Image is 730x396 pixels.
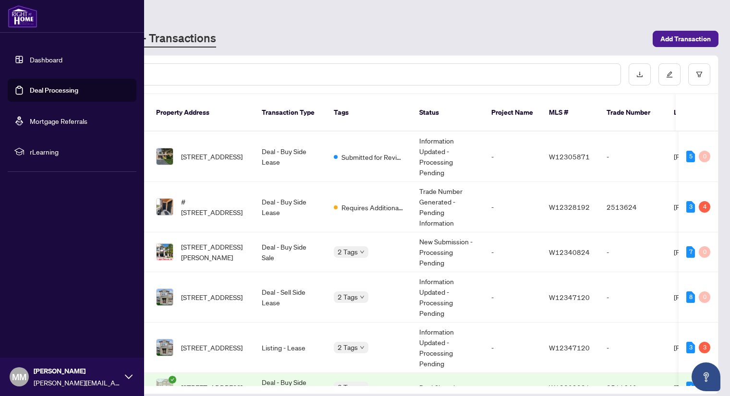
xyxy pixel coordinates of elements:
[412,94,484,132] th: Status
[8,5,37,28] img: logo
[599,323,666,373] td: -
[541,94,599,132] th: MLS #
[254,323,326,373] td: Listing - Lease
[34,366,120,376] span: [PERSON_NAME]
[412,232,484,272] td: New Submission - Processing Pending
[157,339,173,356] img: thumbnail-img
[549,343,590,352] span: W12347120
[169,376,176,384] span: check-circle
[699,291,710,303] div: 0
[696,71,703,78] span: filter
[338,342,358,353] span: 2 Tags
[686,201,695,213] div: 3
[254,232,326,272] td: Deal - Buy Side Sale
[549,248,590,256] span: W12340824
[30,146,130,157] span: rLearning
[360,345,365,350] span: down
[30,86,78,95] a: Deal Processing
[686,151,695,162] div: 5
[666,71,673,78] span: edit
[360,295,365,300] span: down
[686,382,695,393] div: 1
[412,323,484,373] td: Information Updated - Processing Pending
[30,117,87,125] a: Mortgage Referrals
[699,342,710,353] div: 3
[653,31,718,47] button: Add Transaction
[660,31,711,47] span: Add Transaction
[157,244,173,260] img: thumbnail-img
[549,293,590,301] span: W12347120
[181,382,243,393] span: [STREET_ADDRESS]
[484,94,541,132] th: Project Name
[484,232,541,272] td: -
[157,199,173,215] img: thumbnail-img
[30,55,62,64] a: Dashboard
[699,151,710,162] div: 0
[254,132,326,182] td: Deal - Buy Side Lease
[658,63,681,85] button: edit
[181,151,243,162] span: [STREET_ADDRESS]
[549,203,590,211] span: W12328192
[338,246,358,257] span: 2 Tags
[338,382,358,393] span: 3 Tags
[157,379,173,396] img: thumbnail-img
[341,202,404,213] span: Requires Additional Docs
[549,152,590,161] span: W12305871
[686,291,695,303] div: 8
[484,132,541,182] td: -
[484,182,541,232] td: -
[254,182,326,232] td: Deal - Buy Side Lease
[181,342,243,353] span: [STREET_ADDRESS]
[484,323,541,373] td: -
[360,250,365,254] span: down
[686,342,695,353] div: 3
[181,196,246,217] span: #[STREET_ADDRESS]
[699,246,710,258] div: 0
[34,377,120,388] span: [PERSON_NAME][EMAIL_ADDRESS][PERSON_NAME][PERSON_NAME][DOMAIN_NAME]
[254,272,326,323] td: Deal - Sell Side Lease
[692,362,720,391] button: Open asap
[181,292,243,302] span: [STREET_ADDRESS]
[412,272,484,323] td: Information Updated - Processing Pending
[360,385,365,390] span: down
[599,132,666,182] td: -
[412,132,484,182] td: Information Updated - Processing Pending
[699,201,710,213] div: 4
[686,246,695,258] div: 7
[629,63,651,85] button: download
[157,289,173,305] img: thumbnail-img
[599,232,666,272] td: -
[157,148,173,165] img: thumbnail-img
[181,241,246,263] span: [STREET_ADDRESS][PERSON_NAME]
[688,63,710,85] button: filter
[412,182,484,232] td: Trade Number Generated - Pending Information
[599,272,666,323] td: -
[599,182,666,232] td: 2513624
[484,272,541,323] td: -
[254,94,326,132] th: Transaction Type
[549,383,590,392] span: W12309821
[148,94,254,132] th: Property Address
[12,370,26,384] span: MM
[599,94,666,132] th: Trade Number
[636,71,643,78] span: download
[338,291,358,302] span: 2 Tags
[341,152,404,162] span: Submitted for Review
[326,94,412,132] th: Tags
